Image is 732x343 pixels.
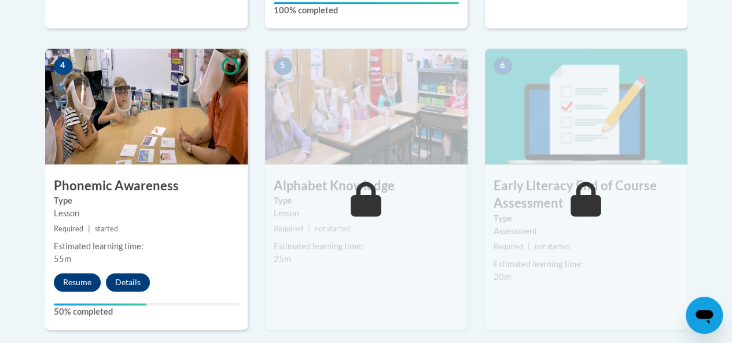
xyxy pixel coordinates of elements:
label: 50% completed [54,305,239,318]
span: | [308,224,310,233]
div: Estimated learning time: [274,240,459,253]
span: 6 [494,57,512,75]
label: Type [54,194,239,207]
span: 20m [494,272,511,282]
img: Course Image [265,49,468,164]
div: Your progress [274,2,459,4]
div: Estimated learning time: [494,258,679,271]
h3: Early Literacy End of Course Assessment [485,177,687,213]
span: started [95,224,118,233]
span: 25m [274,254,291,264]
div: Estimated learning time: [54,240,239,253]
span: not started [535,242,570,251]
img: Course Image [485,49,687,164]
div: Lesson [274,207,459,220]
span: | [528,242,530,251]
button: Resume [54,273,101,292]
span: 4 [54,57,72,75]
iframe: Button to launch messaging window [686,297,723,334]
h3: Phonemic Awareness [45,177,248,195]
h3: Alphabet Knowledge [265,177,468,195]
label: 100% completed [274,4,459,17]
span: 55m [54,254,71,264]
div: Lesson [54,207,239,220]
span: Required [274,224,303,233]
span: | [88,224,90,233]
span: Required [54,224,83,233]
img: Course Image [45,49,248,164]
span: 5 [274,57,292,75]
span: Required [494,242,523,251]
button: Details [106,273,150,292]
div: Assessment [494,225,679,238]
label: Type [494,212,679,225]
label: Type [274,194,459,207]
div: Your progress [54,303,146,305]
span: not started [315,224,350,233]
